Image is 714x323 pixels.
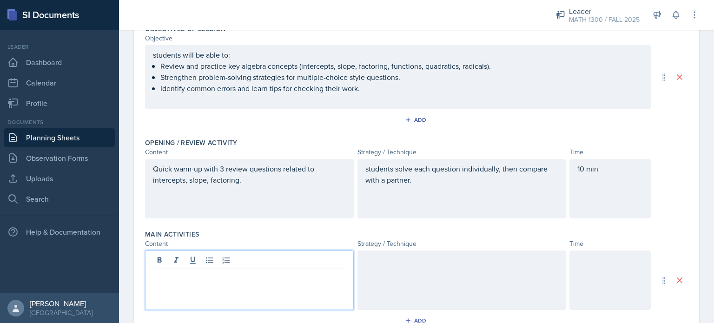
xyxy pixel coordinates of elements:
[357,147,566,157] div: Strategy / Technique
[4,94,115,112] a: Profile
[357,239,566,249] div: Strategy / Technique
[407,116,427,124] div: Add
[4,190,115,208] a: Search
[569,6,640,17] div: Leader
[4,169,115,188] a: Uploads
[4,53,115,72] a: Dashboard
[4,223,115,241] div: Help & Documentation
[569,15,640,25] div: MATH 1300 / FALL 2025
[145,147,354,157] div: Content
[569,239,651,249] div: Time
[160,60,643,72] p: Review and practice key algebra concepts (intercepts, slope, factoring, functions, quadratics, ra...
[30,308,93,317] div: [GEOGRAPHIC_DATA]
[4,128,115,147] a: Planning Sheets
[153,163,346,185] p: Quick warm-up with 3 review questions related to intercepts, slope, factoring.
[145,138,238,147] label: Opening / Review Activity
[145,239,354,249] div: Content
[160,83,643,94] p: Identify common errors and learn tips for checking their work.
[402,113,432,127] button: Add
[4,118,115,126] div: Documents
[160,72,643,83] p: Strengthen problem-solving strategies for multiple-choice style questions.
[4,73,115,92] a: Calendar
[577,163,643,174] p: 10 min
[4,43,115,51] div: Leader
[569,147,651,157] div: Time
[153,49,643,60] p: students will be able to:
[145,33,651,43] div: Objective
[365,163,558,185] p: students solve each question individually, then compare with a partner.
[4,149,115,167] a: Observation Forms
[145,230,199,239] label: Main Activities
[30,299,93,308] div: [PERSON_NAME]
